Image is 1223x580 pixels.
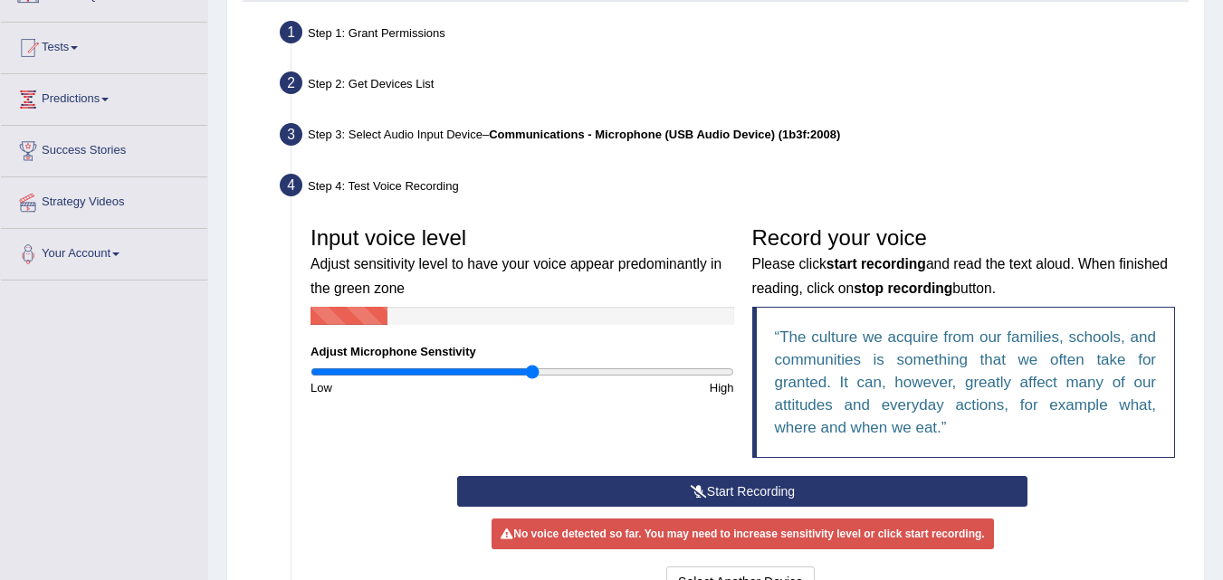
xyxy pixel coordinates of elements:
div: No voice detected so far. You may need to increase sensitivity level or click start recording. [492,518,993,549]
b: Communications - Microphone (USB Audio Device) (1b3f:2008) [489,128,840,141]
div: Step 3: Select Audio Input Device [272,118,1196,157]
a: Tests [1,23,207,68]
a: Success Stories [1,126,207,171]
a: Predictions [1,74,207,119]
b: start recording [826,256,926,271]
a: Your Account [1,229,207,274]
b: stop recording [854,280,952,296]
h3: Input voice level [311,226,734,298]
span: – [483,128,840,141]
small: Please click and read the text aloud. When finished reading, click on button. [752,256,1168,295]
div: Step 1: Grant Permissions [272,15,1196,55]
label: Adjust Microphone Senstivity [311,343,476,360]
q: The culture we acquire from our families, schools, and communities is something that we often tak... [775,328,1157,436]
button: Start Recording [457,476,1027,507]
div: Step 2: Get Devices List [272,66,1196,106]
div: Step 4: Test Voice Recording [272,168,1196,208]
div: Low [301,379,522,396]
h3: Record your voice [752,226,1176,298]
div: High [522,379,743,396]
a: Strategy Videos [1,177,207,223]
small: Adjust sensitivity level to have your voice appear predominantly in the green zone [311,256,721,295]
